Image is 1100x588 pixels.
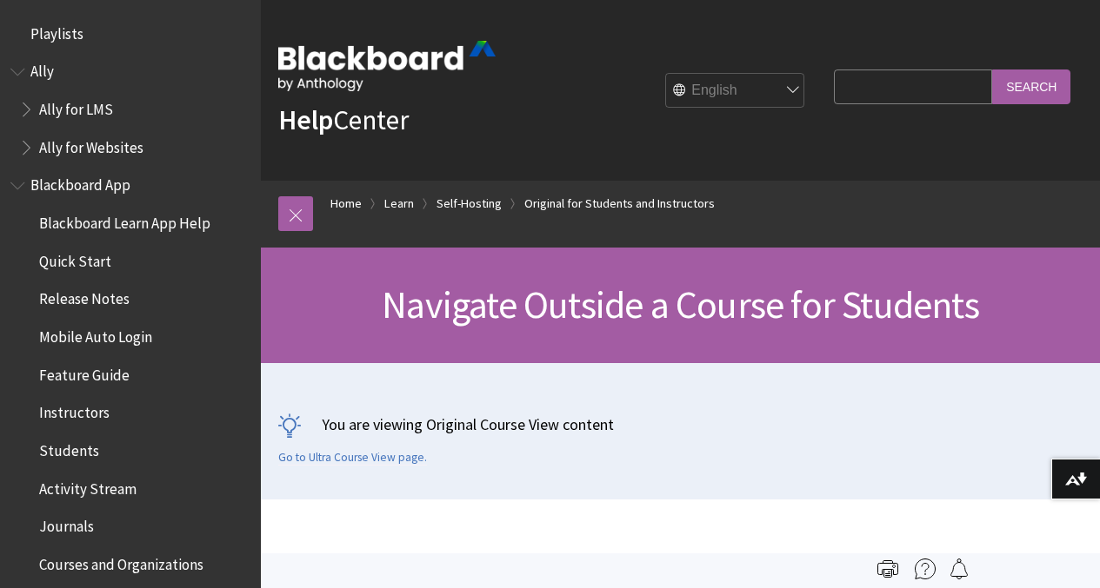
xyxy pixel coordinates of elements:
a: HelpCenter [278,102,409,137]
input: Search [992,69,1070,103]
span: Blackboard App [30,171,130,195]
span: Instructors [39,399,110,422]
select: Site Language Selector [666,74,805,109]
nav: Book outline for Anthology Ally Help [10,57,250,162]
span: Ally [30,57,54,81]
img: More help [915,558,936,579]
img: Blackboard by Anthology [278,41,496,91]
img: Follow this page [949,558,970,579]
span: Courses and Organizations [39,550,203,573]
span: Quick Start [39,247,111,270]
span: Journals [39,512,94,536]
span: Playlists [30,19,83,43]
a: Learn [384,193,414,215]
span: Mobile Auto Login [39,322,152,346]
a: Home [330,193,362,215]
a: Go to Ultra Course View page. [278,450,427,466]
p: You are viewing Original Course View content [278,413,1083,435]
span: Students [39,436,99,459]
a: Original for Students and Instructors [524,193,715,215]
span: Ally for LMS [39,95,113,118]
span: Feature Guide [39,360,130,384]
span: Navigate Outside a Course for Students [382,281,979,328]
strong: Help [278,102,333,137]
img: Print [877,558,898,579]
span: Ally for Websites [39,133,143,156]
span: Release Notes [39,285,130,308]
a: Self-Hosting [437,193,502,215]
span: Blackboard Learn App Help [39,208,210,232]
nav: Book outline for Playlists [10,19,250,49]
span: Activity Stream [39,474,137,498]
